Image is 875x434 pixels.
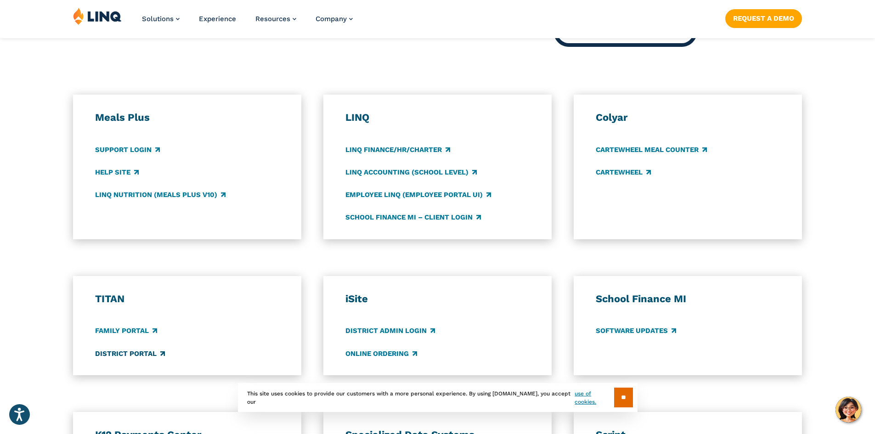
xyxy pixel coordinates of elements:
h3: TITAN [95,293,280,305]
a: LINQ Nutrition (Meals Plus v10) [95,190,226,200]
a: Family Portal [95,326,157,336]
nav: Button Navigation [725,7,802,28]
a: LINQ Accounting (school level) [345,167,477,177]
a: use of cookies. [575,389,614,406]
h3: Meals Plus [95,111,280,124]
h3: iSite [345,293,530,305]
span: Solutions [142,15,174,23]
h3: School Finance MI [596,293,780,305]
div: This site uses cookies to provide our customers with a more personal experience. By using [DOMAIN... [238,383,638,412]
button: Hello, have a question? Let’s chat. [835,397,861,423]
span: Resources [255,15,290,23]
a: School Finance MI – Client Login [345,212,481,222]
a: Request a Demo [725,9,802,28]
nav: Primary Navigation [142,7,353,38]
h3: Colyar [596,111,780,124]
a: Support Login [95,145,160,155]
a: District Portal [95,349,165,359]
a: CARTEWHEEL [596,167,651,177]
a: Company [316,15,353,23]
a: District Admin Login [345,326,435,336]
span: Company [316,15,347,23]
h3: LINQ [345,111,530,124]
a: Solutions [142,15,180,23]
a: Experience [199,15,236,23]
a: CARTEWHEEL Meal Counter [596,145,707,155]
img: LINQ | K‑12 Software [73,7,122,25]
a: Software Updates [596,326,676,336]
a: Employee LINQ (Employee Portal UI) [345,190,491,200]
a: Resources [255,15,296,23]
a: Online Ordering [345,349,417,359]
a: LINQ Finance/HR/Charter [345,145,450,155]
a: Help Site [95,167,139,177]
